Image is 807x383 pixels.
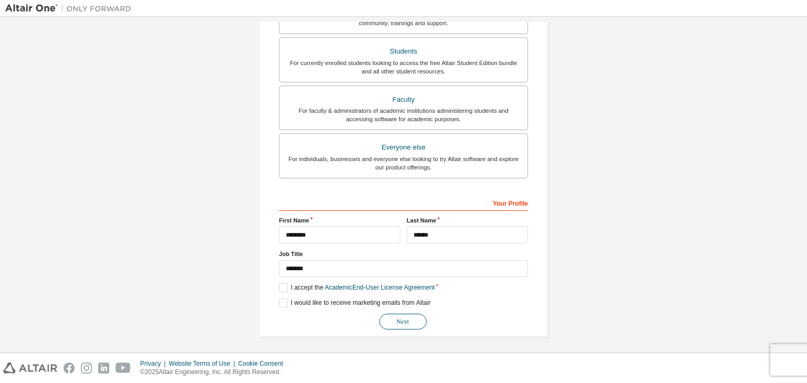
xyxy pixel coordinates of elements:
[286,155,521,172] div: For individuals, businesses and everyone else looking to try Altair software and explore our prod...
[407,216,528,225] label: Last Name
[325,284,434,291] a: Academic End-User License Agreement
[379,314,427,329] button: Next
[286,92,521,107] div: Faculty
[279,283,434,292] label: I accept the
[116,363,131,374] img: youtube.svg
[286,44,521,59] div: Students
[286,140,521,155] div: Everyone else
[169,359,238,368] div: Website Terms of Use
[64,363,75,374] img: facebook.svg
[279,299,430,307] label: I would like to receive marketing emails from Altair
[279,216,400,225] label: First Name
[3,363,57,374] img: altair_logo.svg
[286,107,521,123] div: For faculty & administrators of academic institutions administering students and accessing softwa...
[81,363,92,374] img: instagram.svg
[286,59,521,76] div: For currently enrolled students looking to access the free Altair Student Edition bundle and all ...
[140,359,169,368] div: Privacy
[140,368,289,377] p: © 2025 Altair Engineering, Inc. All Rights Reserved.
[238,359,289,368] div: Cookie Consent
[98,363,109,374] img: linkedin.svg
[279,250,528,258] label: Job Title
[5,3,137,14] img: Altair One
[279,194,528,211] div: Your Profile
